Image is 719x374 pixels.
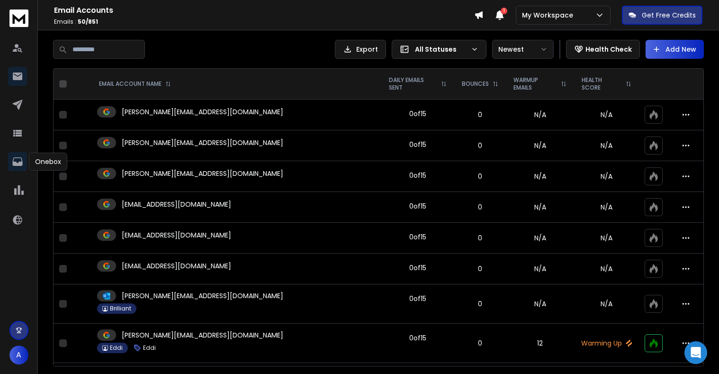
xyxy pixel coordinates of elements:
[492,40,554,59] button: Newest
[513,76,557,91] p: WARMUP EMAILS
[580,110,633,119] p: N/A
[566,40,640,59] button: Health Check
[78,18,98,26] span: 50 / 851
[622,6,702,25] button: Get Free Credits
[506,324,574,363] td: 12
[9,346,28,365] button: A
[580,172,633,181] p: N/A
[415,45,467,54] p: All Statuses
[122,261,231,271] p: [EMAIL_ADDRESS][DOMAIN_NAME]
[580,299,633,309] p: N/A
[506,223,574,254] td: N/A
[460,338,500,348] p: 0
[460,299,500,309] p: 0
[580,202,633,212] p: N/A
[409,140,426,149] div: 0 of 15
[122,107,283,117] p: [PERSON_NAME][EMAIL_ADDRESS][DOMAIN_NAME]
[580,264,633,274] p: N/A
[506,284,574,324] td: N/A
[409,333,426,343] div: 0 of 15
[642,10,696,20] p: Get Free Credits
[122,291,283,301] p: [PERSON_NAME][EMAIL_ADDRESS][DOMAIN_NAME]
[122,330,283,340] p: [PERSON_NAME][EMAIL_ADDRESS][DOMAIN_NAME]
[122,138,283,147] p: [PERSON_NAME][EMAIL_ADDRESS][DOMAIN_NAME]
[29,153,67,171] div: Onebox
[460,141,500,150] p: 0
[409,263,426,273] div: 0 of 15
[646,40,704,59] button: Add New
[580,338,633,348] p: Warming Up
[506,161,574,192] td: N/A
[580,233,633,243] p: N/A
[460,172,500,181] p: 0
[506,254,574,284] td: N/A
[501,8,507,14] span: 1
[335,40,386,59] button: Export
[122,230,231,240] p: [EMAIL_ADDRESS][DOMAIN_NAME]
[460,233,500,243] p: 0
[389,76,438,91] p: DAILY EMAILS SENT
[409,201,426,211] div: 0 of 15
[684,341,707,364] div: Open Intercom Messenger
[506,100,574,130] td: N/A
[506,192,574,223] td: N/A
[580,141,633,150] p: N/A
[110,344,123,352] p: Eddi
[462,80,489,88] p: BOUNCES
[99,80,171,88] div: EMAIL ACCOUNT NAME
[409,232,426,242] div: 0 of 15
[122,169,283,178] p: [PERSON_NAME][EMAIL_ADDRESS][DOMAIN_NAME]
[9,9,28,27] img: logo
[506,130,574,161] td: N/A
[460,264,500,274] p: 0
[522,10,577,20] p: My Workspace
[409,171,426,180] div: 0 of 15
[582,76,622,91] p: HEALTH SCORE
[110,305,131,312] p: Brilliant
[143,344,156,352] p: Eddi
[409,109,426,119] div: 0 of 15
[54,18,474,26] p: Emails :
[54,5,474,16] h1: Email Accounts
[460,110,500,119] p: 0
[585,45,632,54] p: Health Check
[409,294,426,303] div: 0 of 15
[460,202,500,212] p: 0
[122,200,231,209] p: [EMAIL_ADDRESS][DOMAIN_NAME]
